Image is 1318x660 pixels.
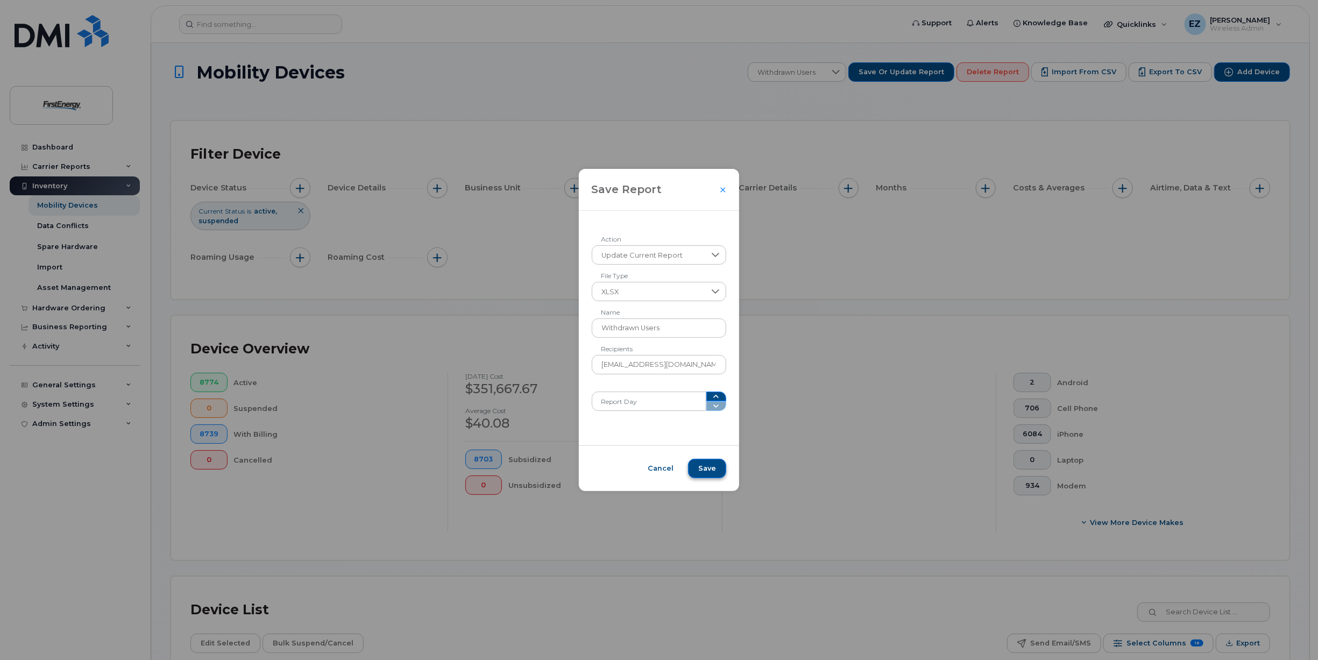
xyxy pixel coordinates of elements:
span: Save [698,464,716,473]
span: Save Report [592,182,662,197]
button: Close [720,187,726,193]
span: XLSX [592,282,706,302]
input: Example: a@example.com, b@example.com [592,355,727,374]
span: Cancel [648,464,674,473]
button: Cancel [637,459,684,478]
input: Report Day [592,392,706,411]
input: Name [592,318,727,338]
span: Update Current Report [592,246,706,265]
iframe: Messenger Launcher [1271,613,1310,652]
button: Save [688,459,726,478]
